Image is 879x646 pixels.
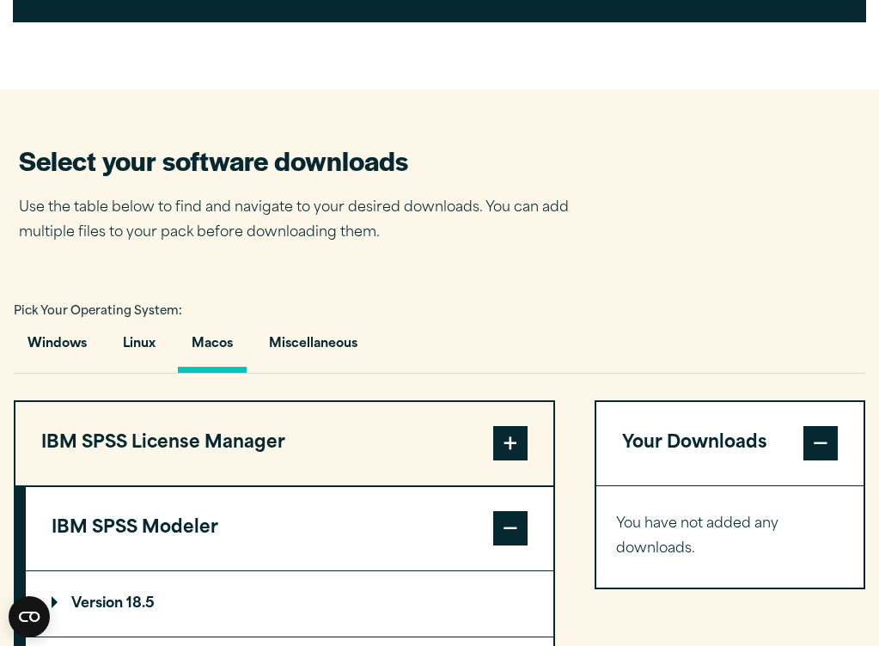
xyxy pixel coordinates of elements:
button: Macos [178,324,247,373]
p: You have not added any downloads. [616,512,844,562]
button: Windows [14,324,101,373]
button: IBM SPSS Modeler [26,487,553,570]
span: Pick Your Operating System: [14,306,182,317]
p: Version 18.5 [52,597,155,611]
button: Your Downloads [596,402,864,485]
div: Your Downloads [596,485,864,588]
button: IBM SPSS License Manager [15,402,553,485]
button: Miscellaneous [255,324,371,373]
p: Use the table below to find and navigate to your desired downloads. You can add multiple files to... [19,196,595,246]
button: Linux [109,324,169,373]
h2: Select your software downloads [19,143,595,179]
button: Open CMP widget [9,596,50,637]
summary: Version 18.5 [26,571,553,637]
